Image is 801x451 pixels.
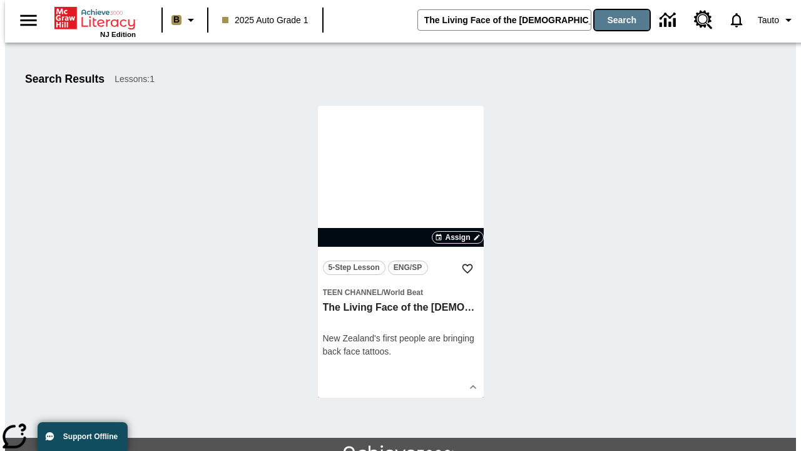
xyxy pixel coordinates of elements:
[63,432,118,441] span: Support Offline
[382,288,384,297] span: /
[384,288,423,297] span: World Beat
[323,301,479,314] h3: The Living Face of the Māori
[394,261,422,274] span: ENG/SP
[323,332,479,358] div: New Zealand's first people are bringing back face tattoos.
[54,6,136,31] a: Home
[222,14,309,27] span: 2025 Auto Grade 1
[753,9,801,31] button: Profile/Settings
[166,9,203,31] button: Boost Class color is light brown. Change class color
[652,3,686,38] a: Data Center
[686,3,720,37] a: Resource Center, Will open in new tab
[388,261,428,275] button: ENG/SP
[173,12,180,28] span: B
[720,4,753,36] a: Notifications
[432,231,483,244] button: Assign Choose Dates
[456,257,479,280] button: Add to Favorites
[25,73,105,86] h1: Search Results
[323,286,479,299] span: Topic: Teen Channel/World Beat
[323,288,382,297] span: Teen Channel
[594,10,650,30] button: Search
[758,14,779,27] span: Tauto
[323,261,385,275] button: 5-Step Lesson
[10,2,47,39] button: Open side menu
[418,10,591,30] input: search field
[100,31,136,38] span: NJ Edition
[329,261,380,274] span: 5-Step Lesson
[318,106,484,398] div: lesson details
[464,378,482,397] button: Show Details
[38,422,128,451] button: Support Offline
[54,4,136,38] div: Home
[445,232,470,243] span: Assign
[115,73,155,86] span: Lessons : 1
